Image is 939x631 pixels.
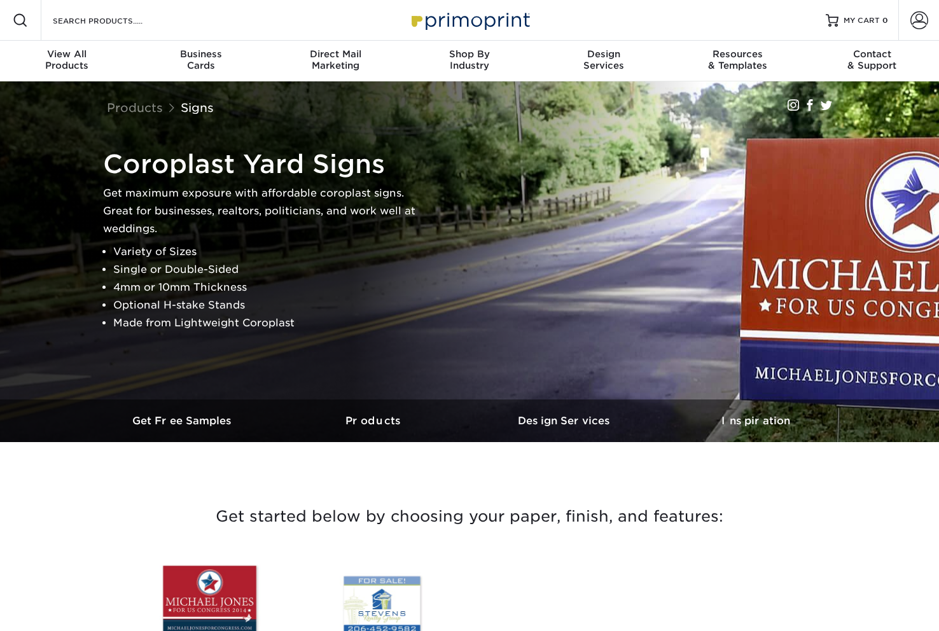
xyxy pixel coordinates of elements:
li: Made from Lightweight Coroplast [113,314,421,332]
span: 0 [882,16,888,25]
a: Get Free Samples [88,399,279,442]
a: Design Services [470,399,660,442]
h3: Design Services [470,415,660,427]
div: Services [536,48,671,71]
a: Contact& Support [805,41,939,81]
a: Shop ByIndustry [403,41,537,81]
a: Direct MailMarketing [268,41,403,81]
h3: Get started below by choosing your paper, finish, and features: [97,488,842,545]
li: Variety of Sizes [113,243,421,261]
div: & Support [805,48,939,71]
a: Resources& Templates [671,41,805,81]
a: Signs [181,101,214,114]
a: Products [107,101,163,114]
span: Contact [805,48,939,60]
div: Cards [134,48,268,71]
input: SEARCH PRODUCTS..... [52,13,176,28]
h3: Inspiration [660,415,851,427]
span: MY CART [844,15,880,26]
span: Direct Mail [268,48,403,60]
li: Optional H-stake Stands [113,296,421,314]
a: Inspiration [660,399,851,442]
li: Single or Double-Sided [113,261,421,279]
span: Resources [671,48,805,60]
h1: Coroplast Yard Signs [103,149,421,179]
span: Business [134,48,268,60]
span: Shop By [403,48,537,60]
a: DesignServices [536,41,671,81]
div: Marketing [268,48,403,71]
span: Design [536,48,671,60]
div: Industry [403,48,537,71]
h3: Products [279,415,470,427]
h3: Get Free Samples [88,415,279,427]
a: Products [279,399,470,442]
li: 4mm or 10mm Thickness [113,279,421,296]
img: Primoprint [406,6,533,34]
p: Get maximum exposure with affordable coroplast signs. Great for businesses, realtors, politicians... [103,184,421,238]
div: & Templates [671,48,805,71]
a: BusinessCards [134,41,268,81]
